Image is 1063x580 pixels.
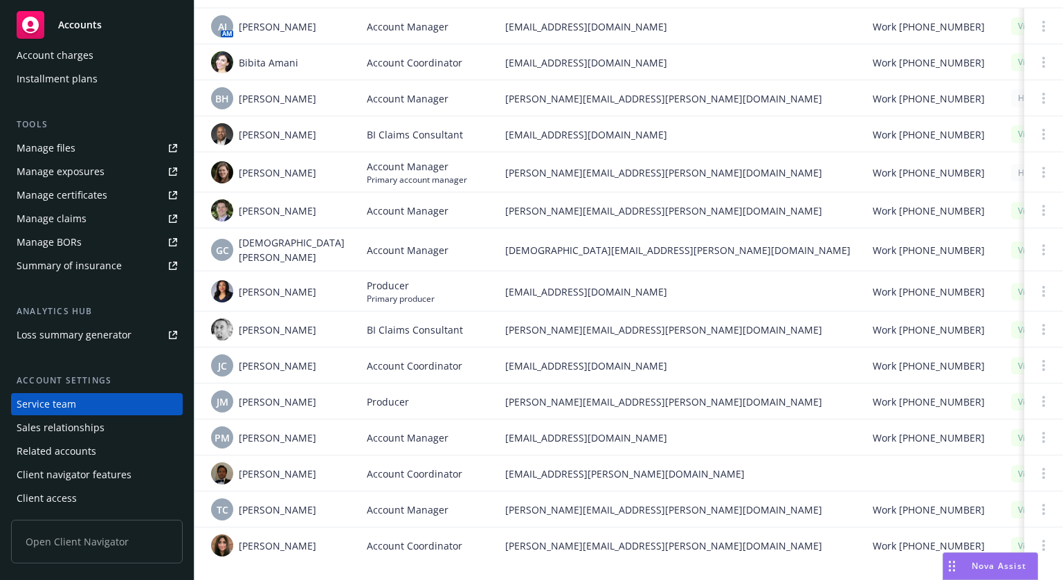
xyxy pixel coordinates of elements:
a: Manage BORs [11,231,183,253]
div: Visible [1011,202,1050,219]
a: Client access [11,487,183,509]
div: Manage exposures [17,161,105,183]
a: Installment plans [11,68,183,90]
span: [PERSON_NAME] [239,284,316,299]
span: [PERSON_NAME] [239,203,316,218]
div: Visible [1011,537,1050,554]
span: [EMAIL_ADDRESS][DOMAIN_NAME] [505,359,851,373]
a: Manage claims [11,208,183,230]
div: Summary of insurance [17,255,122,277]
img: photo [211,199,233,221]
span: Work [PHONE_NUMBER] [873,431,985,445]
div: Manage certificates [17,184,107,206]
img: photo [211,462,233,484]
span: [EMAIL_ADDRESS][DOMAIN_NAME] [505,284,851,299]
span: Producer [367,278,435,293]
span: [DEMOGRAPHIC_DATA][PERSON_NAME] [239,235,345,264]
div: Manage claims [17,208,87,230]
a: Loss summary generator [11,324,183,346]
span: Account Coordinator [367,359,462,373]
div: Manage BORs [17,231,82,253]
span: GC [216,243,229,257]
span: Work [PHONE_NUMBER] [873,323,985,337]
div: Account charges [17,44,93,66]
span: [PERSON_NAME][EMAIL_ADDRESS][PERSON_NAME][DOMAIN_NAME] [505,203,851,218]
div: Visible [1011,321,1050,338]
img: photo [211,280,233,302]
span: Work [PHONE_NUMBER] [873,359,985,373]
span: [PERSON_NAME][EMAIL_ADDRESS][PERSON_NAME][DOMAIN_NAME] [505,502,851,517]
a: Related accounts [11,440,183,462]
span: [PERSON_NAME][EMAIL_ADDRESS][PERSON_NAME][DOMAIN_NAME] [505,538,851,553]
div: Visible [1011,125,1050,143]
div: Loss summary generator [17,324,131,346]
span: [PERSON_NAME] [239,395,316,409]
span: [EMAIL_ADDRESS][DOMAIN_NAME] [505,19,851,34]
img: photo [211,51,233,73]
span: [PERSON_NAME] [239,538,316,553]
a: Client navigator features [11,464,183,486]
span: [PERSON_NAME] [239,323,316,337]
span: Primary account manager [367,174,467,185]
a: Account charges [11,44,183,66]
div: Visible [1011,501,1050,518]
span: Open Client Navigator [11,520,183,563]
span: Work [PHONE_NUMBER] [873,127,985,142]
a: Summary of insurance [11,255,183,277]
img: photo [211,161,233,183]
div: Analytics hub [11,305,183,318]
div: Visible [1011,53,1050,71]
span: Account Manager [367,159,467,174]
span: Work [PHONE_NUMBER] [873,19,985,34]
span: Account Manager [367,203,448,218]
div: Installment plans [17,68,98,90]
span: Bibita Amani [239,55,298,70]
div: Related accounts [17,440,96,462]
a: Manage files [11,137,183,159]
span: Work [PHONE_NUMBER] [873,395,985,409]
span: Account Manager [367,431,448,445]
span: Work [PHONE_NUMBER] [873,502,985,517]
span: [PERSON_NAME] [239,359,316,373]
span: Producer [367,395,409,409]
div: Visible [1011,283,1050,300]
span: [PERSON_NAME] [239,127,316,142]
span: Work [PHONE_NUMBER] [873,165,985,180]
div: Visible [1011,465,1050,482]
span: Account Coordinator [367,538,462,553]
span: [EMAIL_ADDRESS][DOMAIN_NAME] [505,127,851,142]
span: JC [218,359,227,373]
span: [PERSON_NAME] [239,165,316,180]
span: Account Coordinator [367,466,462,481]
span: [PERSON_NAME] [239,502,316,517]
span: AJ [218,19,227,34]
a: Service team [11,393,183,415]
span: [EMAIL_ADDRESS][DOMAIN_NAME] [505,431,851,445]
div: Client access [17,487,77,509]
span: BH [215,91,229,106]
div: Hidden [1011,164,1053,181]
span: [DEMOGRAPHIC_DATA][EMAIL_ADDRESS][PERSON_NAME][DOMAIN_NAME] [505,243,851,257]
div: Hidden [1011,89,1053,107]
span: [PERSON_NAME][EMAIL_ADDRESS][PERSON_NAME][DOMAIN_NAME] [505,323,851,337]
span: Account Manager [367,91,448,106]
span: BI Claims Consultant [367,323,463,337]
span: Primary producer [367,293,435,305]
span: Nova Assist [972,560,1026,572]
div: Client navigator features [17,464,131,486]
span: Account Manager [367,243,448,257]
a: Manage certificates [11,184,183,206]
span: [PERSON_NAME] [239,466,316,481]
span: BI Claims Consultant [367,127,463,142]
img: photo [211,123,233,145]
div: Manage files [17,137,75,159]
span: Work [PHONE_NUMBER] [873,243,985,257]
span: [PERSON_NAME][EMAIL_ADDRESS][PERSON_NAME][DOMAIN_NAME] [505,165,851,180]
a: Sales relationships [11,417,183,439]
div: Visible [1011,393,1050,410]
div: Sales relationships [17,417,105,439]
a: Manage exposures [11,161,183,183]
span: [PERSON_NAME] [239,431,316,445]
span: Work [PHONE_NUMBER] [873,203,985,218]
